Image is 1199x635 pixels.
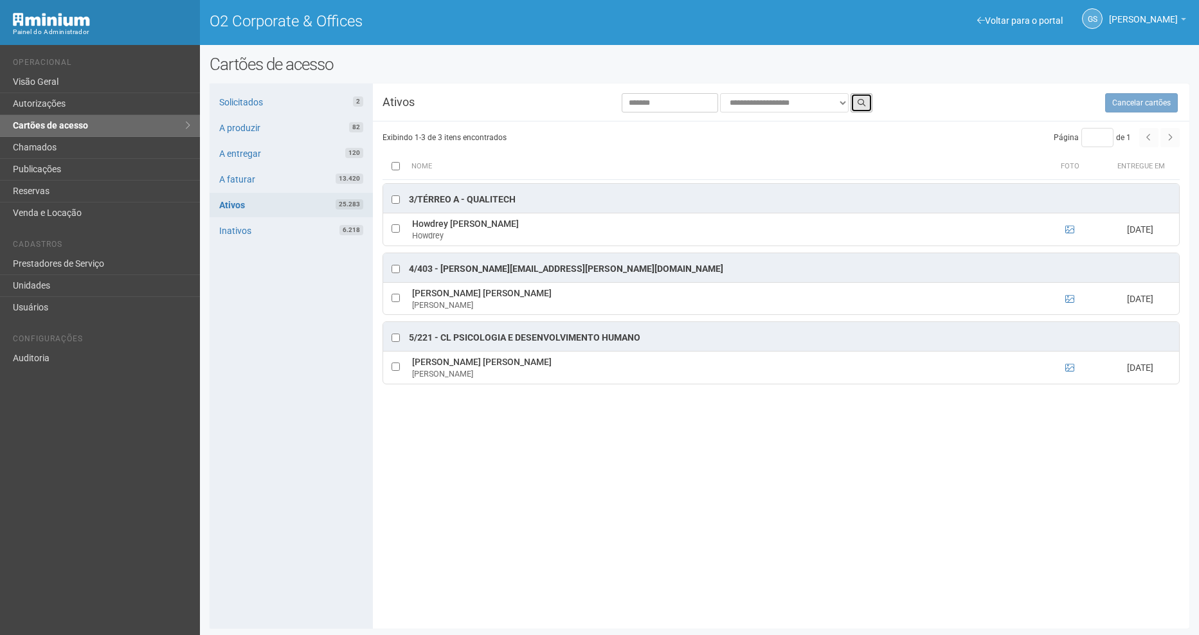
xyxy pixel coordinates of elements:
[1038,154,1103,179] th: Foto
[412,300,1034,311] div: [PERSON_NAME]
[349,122,363,132] span: 82
[977,15,1063,26] a: Voltar para o portal
[1082,8,1103,29] a: GS
[13,58,190,71] li: Operacional
[210,13,690,30] h1: O2 Corporate & Offices
[210,90,373,114] a: Solicitados2
[409,193,516,206] div: 3/TÉRREO A - Qualitech
[1109,2,1178,24] span: Gabriela Souza
[408,154,1038,179] th: Nome
[353,96,363,107] span: 2
[210,219,373,243] a: Inativos6.218
[1109,16,1186,26] a: [PERSON_NAME]
[210,55,1189,74] h2: Cartões de acesso
[336,174,363,184] span: 13.420
[1127,362,1153,373] span: [DATE]
[210,116,373,140] a: A produzir82
[412,230,1034,242] div: Howdrey
[1117,162,1165,170] span: Entregue em
[1065,362,1074,373] a: Ver foto
[345,148,363,158] span: 120
[210,141,373,166] a: A entregar120
[409,332,640,344] div: 5/221 - CL Psicologia e Desenvolvimento Humano
[412,368,1034,380] div: [PERSON_NAME]
[13,13,90,26] img: Minium
[1127,294,1153,304] span: [DATE]
[1065,294,1074,304] a: Ver foto
[1054,133,1131,142] span: Página de 1
[13,240,190,253] li: Cadastros
[373,96,509,108] h3: Ativos
[210,193,373,217] a: Ativos25.283
[409,263,723,276] div: 4/403 - [PERSON_NAME][EMAIL_ADDRESS][PERSON_NAME][DOMAIN_NAME]
[13,334,190,348] li: Configurações
[210,167,373,192] a: A faturar13.420
[409,352,1038,384] td: [PERSON_NAME] [PERSON_NAME]
[339,225,363,235] span: 6.218
[336,199,363,210] span: 25.283
[13,26,190,38] div: Painel do Administrador
[383,133,507,142] span: Exibindo 1-3 de 3 itens encontrados
[409,282,1038,314] td: [PERSON_NAME] [PERSON_NAME]
[1127,224,1153,235] span: [DATE]
[1065,224,1074,235] a: Ver foto
[409,213,1038,246] td: Howdrey [PERSON_NAME]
